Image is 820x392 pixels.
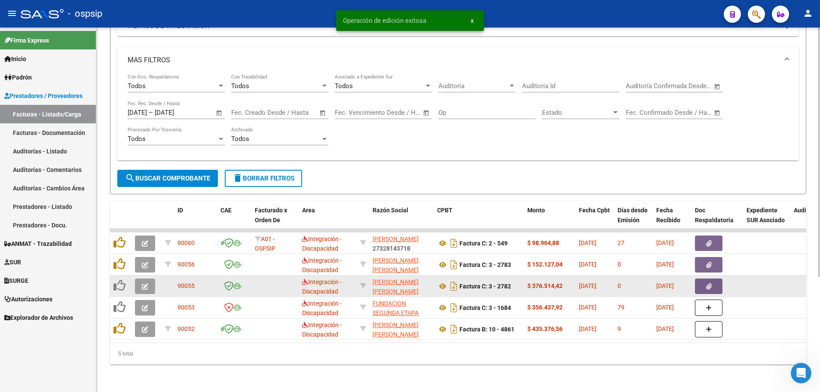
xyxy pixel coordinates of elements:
[177,325,195,332] span: 90052
[626,82,661,90] input: Fecha inicio
[335,109,370,116] input: Fecha inicio
[527,207,545,214] span: Monto
[128,109,147,116] input: Fecha inicio
[302,257,342,274] span: Integración - Discapacidad
[255,236,275,252] span: A01 - OSPSIP
[448,279,459,293] i: Descargar documento
[791,363,811,383] iframe: Intercom live chat
[448,258,459,272] i: Descargar documento
[177,304,195,311] span: 90053
[128,82,146,90] span: Todos
[125,173,135,183] mat-icon: search
[448,301,459,315] i: Descargar documento
[4,73,32,82] span: Padrón
[373,257,419,274] span: [PERSON_NAME] [PERSON_NAME]
[128,55,778,65] mat-panel-title: MAS FILTROS
[231,135,249,143] span: Todos
[527,304,563,311] strong: $ 356.437,92
[713,108,722,118] button: Open calendar
[695,207,734,224] span: Doc Respaldatoria
[302,236,342,252] span: Integración - Discapacidad
[128,135,146,143] span: Todos
[579,304,597,311] span: [DATE]
[471,17,474,24] span: x
[4,294,52,304] span: Autorizaciones
[373,277,430,295] div: 20939208268
[274,109,315,116] input: Fecha fin
[618,282,621,289] span: 0
[579,282,597,289] span: [DATE]
[4,257,21,267] span: SUR
[668,109,710,116] input: Fecha fin
[373,320,430,338] div: 27235676090
[438,82,508,90] span: Auditoría
[656,304,674,311] span: [DATE]
[318,108,328,118] button: Open calendar
[747,207,785,224] span: Expediente SUR Asociado
[542,109,612,116] span: Estado
[110,343,806,364] div: 5 total
[656,207,680,224] span: Fecha Recibido
[794,207,819,214] span: Auditoria
[459,283,511,290] strong: Factura C: 3 - 2782
[579,261,597,268] span: [DATE]
[618,325,621,332] span: 9
[459,326,514,333] strong: Factura B: 10 - 4861
[373,207,408,214] span: Razón Social
[4,54,26,64] span: Inicio
[459,240,508,247] strong: Factura C: 2 - 549
[434,201,524,239] datatable-header-cell: CPBT
[656,239,674,246] span: [DATE]
[464,13,480,28] button: x
[155,109,196,116] input: Fecha fin
[656,325,674,332] span: [DATE]
[373,256,430,274] div: 20939208268
[302,300,342,317] span: Integración - Discapacidad
[174,201,217,239] datatable-header-cell: ID
[377,109,419,116] input: Fecha fin
[231,82,249,90] span: Todos
[575,201,614,239] datatable-header-cell: Fecha Cpbt
[117,46,799,74] mat-expansion-panel-header: MAS FILTROS
[668,82,710,90] input: Fecha fin
[713,82,722,92] button: Open calendar
[614,201,653,239] datatable-header-cell: Días desde Emisión
[691,201,743,239] datatable-header-cell: Doc Respaldatoria
[220,207,232,214] span: CAE
[4,239,72,248] span: ANMAT - Trazabilidad
[177,239,195,246] span: 90060
[373,236,419,242] span: [PERSON_NAME]
[217,201,251,239] datatable-header-cell: CAE
[618,239,624,246] span: 27
[579,325,597,332] span: [DATE]
[653,201,691,239] datatable-header-cell: Fecha Recibido
[177,282,195,289] span: 90055
[233,173,243,183] mat-icon: delete
[527,239,559,246] strong: $ 98.964,88
[373,299,430,317] div: 30710254644
[626,109,661,116] input: Fecha inicio
[448,322,459,336] i: Descargar documento
[743,201,790,239] datatable-header-cell: Expediente SUR Asociado
[225,170,302,187] button: Borrar Filtros
[656,261,674,268] span: [DATE]
[117,170,218,187] button: Buscar Comprobante
[343,16,426,25] span: Operación de edición exitosa
[459,304,511,311] strong: Factura C: 3 - 1684
[125,175,210,182] span: Buscar Comprobante
[177,207,183,214] span: ID
[255,207,287,224] span: Facturado x Orden De
[618,207,648,224] span: Días desde Emisión
[4,91,83,101] span: Prestadores / Proveedores
[373,279,419,295] span: [PERSON_NAME] [PERSON_NAME]
[68,4,102,23] span: - ospsip
[149,109,153,116] span: –
[437,207,453,214] span: CPBT
[335,82,353,90] span: Todos
[618,261,621,268] span: 0
[302,279,342,295] span: Integración - Discapacidad
[251,201,299,239] datatable-header-cell: Facturado x Orden De
[231,109,266,116] input: Fecha inicio
[214,108,224,118] button: Open calendar
[117,74,799,160] div: MAS FILTROS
